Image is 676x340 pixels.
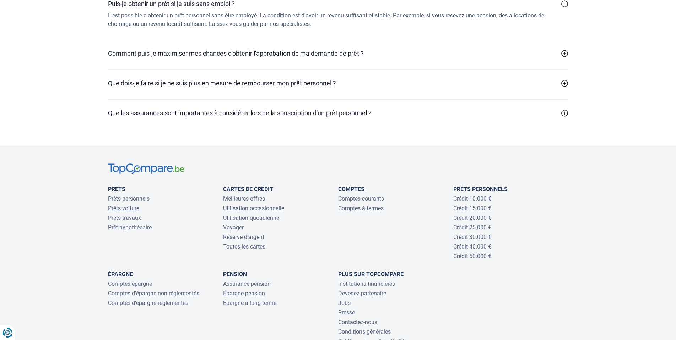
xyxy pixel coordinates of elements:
[338,300,351,306] a: Jobs
[108,108,372,118] h2: Quelles assurances sont importantes à considérer lors de la souscription d'un prêt personnel ?
[453,253,491,260] a: Crédit 50.000 €
[453,214,491,221] a: Crédit 20.000 €
[108,78,568,88] a: Que dois-je faire si je ne suis plus en mesure de rembourser mon prêt personnel ?
[108,163,184,174] img: TopCompare
[223,234,264,240] a: Réserve d'argent
[223,300,276,306] a: Épargne à long terme
[108,49,364,58] h2: Comment puis-je maximiser mes chances d'obtenir l'approbation de ma demande de prêt ?
[223,290,265,297] a: Épargne pension
[453,195,491,202] a: Crédit 10.000 €
[108,195,150,202] a: Prêts personnels
[338,205,384,212] a: Comptes à termes
[108,271,133,278] a: Épargne
[338,186,364,193] a: Comptes
[338,195,384,202] a: Comptes courants
[108,214,141,221] a: Prêts travaux
[453,243,491,250] a: Crédit 40.000 €
[338,271,404,278] a: Plus sur TopCompare
[453,224,491,231] a: Crédit 25.000 €
[223,271,247,278] a: Pension
[223,186,273,193] a: Cartes de Crédit
[108,290,199,297] a: Comptes d'épargne non réglementés
[223,243,265,250] a: Toutes les cartes
[453,205,491,212] a: Crédit 15.000 €
[108,280,152,287] a: Comptes épargne
[108,49,568,58] a: Comment puis-je maximiser mes chances d'obtenir l'approbation de ma demande de prêt ?
[108,186,125,193] a: Prêts
[223,224,244,231] a: Voyager
[453,234,491,240] a: Crédit 30.000 €
[108,224,152,231] a: Prêt hypothécaire
[223,214,279,221] a: Utilisation quotidienne
[108,205,139,212] a: Prêts voiture
[108,300,188,306] a: Comptes d'épargne réglementés
[108,108,568,118] a: Quelles assurances sont importantes à considérer lors de la souscription d'un prêt personnel ?
[338,319,377,325] a: Contactez-nous
[223,195,265,202] a: Meilleures offres
[338,328,391,335] a: Conditions générales
[338,290,386,297] a: Devenez partenaire
[453,186,508,193] a: Prêts personnels
[223,280,271,287] a: Assurance pension
[108,11,568,28] div: Il est possible d'obtenir un prêt personnel sans être employé. La condition est d'avoir un revenu...
[108,78,336,88] h2: Que dois-je faire si je ne suis plus en mesure de rembourser mon prêt personnel ?
[223,205,284,212] a: Utilisation occasionnelle
[338,280,395,287] a: Institutions financières
[338,309,355,316] a: Presse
